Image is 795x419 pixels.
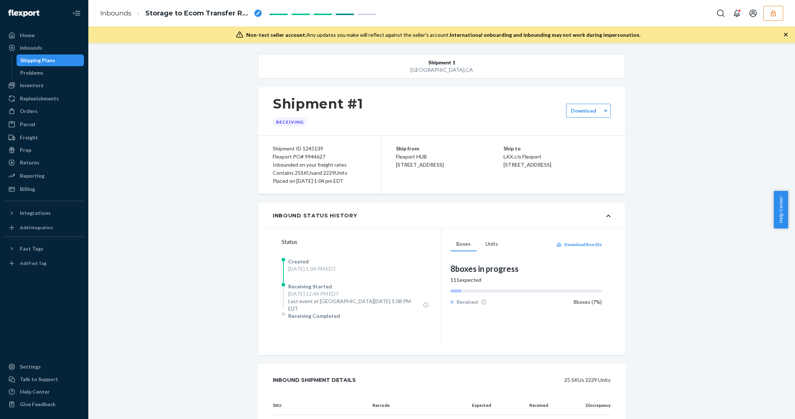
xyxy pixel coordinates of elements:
[774,191,788,228] button: Help Center
[20,209,51,217] div: Integrations
[4,361,84,373] a: Settings
[4,42,84,54] a: Inbounds
[4,144,84,156] a: Prep
[20,159,39,166] div: Returns
[246,31,640,39] div: Any updates you make will reflect against the seller's account.
[4,105,84,117] a: Orders
[20,376,58,383] div: Talk to Support
[20,134,38,141] div: Freight
[4,170,84,182] a: Reporting
[17,67,84,79] a: Problems
[20,185,35,193] div: Billing
[20,172,45,180] div: Reporting
[20,107,38,115] div: Orders
[4,243,84,255] button: Fast Tags
[4,132,84,143] a: Freight
[746,6,760,21] button: Open account menu
[556,241,602,248] button: Download Box IDs
[367,396,460,415] th: Barcode
[288,258,309,264] span: Created
[504,145,611,153] p: Ship to
[145,9,251,18] span: Storage to Ecom Transfer RP4HH2UU09K91
[288,313,340,319] span: Receiving Completed
[20,82,43,89] div: Inventory
[4,93,84,104] a: Replenishments
[20,388,50,395] div: Help Center
[396,145,504,153] p: Ship from
[20,245,43,252] div: Fast Tags
[713,6,728,21] button: Open Search Box
[451,298,487,306] div: Received
[480,237,504,251] button: Units
[17,54,84,66] a: Shipping Plans
[20,363,41,370] div: Settings
[20,95,59,102] div: Replenishments
[20,57,55,64] div: Shipping Plans
[273,153,366,161] div: Flexport PO# 9944627
[288,298,420,312] span: Last event at [GEOGRAPHIC_DATA][DATE] 1:08 PM EDT
[4,207,84,219] button: Integrations
[273,373,356,387] div: Inbound Shipment Details
[258,54,625,78] button: Shipment 1[GEOGRAPHIC_DATA],CA
[451,263,602,274] div: 8 boxes in progress
[282,237,441,246] div: Status
[396,153,444,168] span: Flexport HUB [STREET_ADDRESS]
[4,118,84,130] a: Parcel
[571,107,596,114] label: Download
[20,69,43,77] div: Problems
[288,290,429,298] div: [DATE] 12:44 PM EDT
[100,9,131,17] a: Inbounds
[554,396,611,415] th: Discrepancy
[4,386,84,398] a: Help Center
[20,32,35,39] div: Home
[428,59,455,66] span: Shipment 1
[288,283,332,290] span: Receiving Started
[273,177,366,185] div: Placed on [DATE] 1:04 pm EDT
[504,161,551,168] span: [STREET_ADDRESS]
[451,237,477,251] button: Boxes
[4,79,84,91] a: Inventory
[288,265,336,273] div: [DATE] 1:04 PM EDT
[273,161,366,169] div: Inbounded on your freight rates
[20,44,42,52] div: Inbounds
[20,260,46,266] div: Add Fast Tag
[450,32,640,38] span: International onboarding and inbounding may not work during impersonation.
[273,117,307,127] div: Receiving
[729,6,744,21] button: Open notifications
[273,212,357,219] div: Inbound Status History
[497,396,554,415] th: Received
[747,397,788,415] iframe: Opens a widget where you can chat to one of our agents
[4,183,84,195] a: Billing
[573,298,602,306] div: 8 boxes ( 7 %)
[273,396,367,415] th: SKU
[4,373,84,385] button: Talk to Support
[94,3,268,24] ol: breadcrumbs
[4,258,84,269] a: Add Fast Tag
[451,276,602,284] div: 111 expected
[4,29,84,41] a: Home
[8,10,39,17] img: Flexport logo
[273,145,366,153] div: Shipment ID 1245139
[20,224,53,231] div: Add Integration
[69,6,84,21] button: Close Navigation
[20,401,56,408] div: Give Feedback
[273,96,363,111] h1: Shipment #1
[295,66,589,74] div: [GEOGRAPHIC_DATA] , CA
[4,222,84,234] a: Add Integration
[372,373,611,387] div: 25 SKUs 2229 Units
[273,169,366,177] div: Contains 25 SKUs and 2229 Units
[20,121,35,128] div: Parcel
[4,398,84,410] button: Give Feedback
[20,146,31,154] div: Prep
[4,157,84,168] a: Returns
[460,396,497,415] th: Expected
[246,32,307,38] span: Non-test seller account:
[504,153,611,161] p: LAX c/o Flexport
